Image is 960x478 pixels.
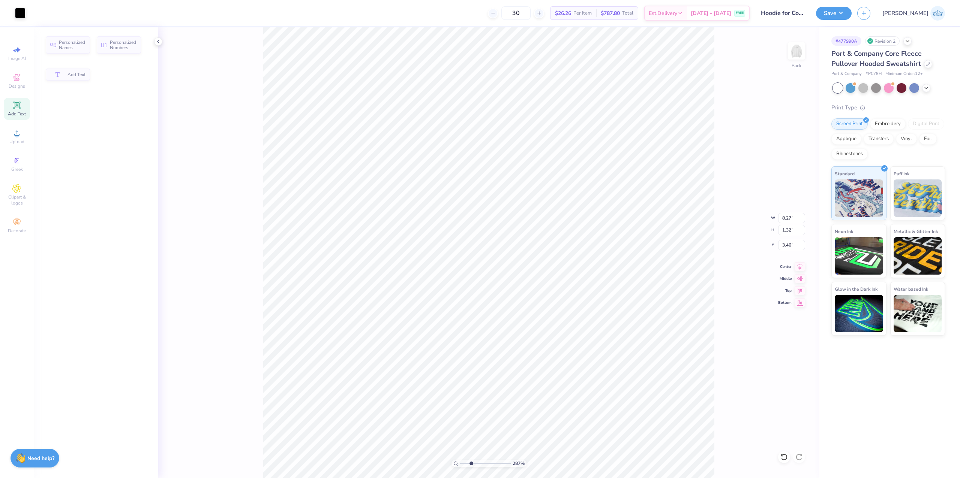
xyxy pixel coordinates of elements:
span: Top [778,288,792,293]
span: Add Text [8,111,26,117]
span: Total [622,9,633,17]
img: Josephine Amber Orros [930,6,945,21]
span: Upload [9,139,24,145]
div: Transfers [864,133,894,145]
img: Water based Ink [894,295,942,332]
img: Glow in the Dark Ink [835,295,883,332]
div: Foil [919,133,937,145]
span: Greek [11,166,23,172]
strong: Need help? [27,455,54,462]
div: Embroidery [870,118,906,130]
img: Back [789,43,804,58]
input: Untitled Design [755,6,810,21]
span: Personalized Numbers [110,40,136,50]
span: 287 % [513,460,525,467]
img: Standard [835,179,883,217]
span: Clipart & logos [4,194,30,206]
div: Print Type [831,103,945,112]
div: Applique [831,133,861,145]
div: # 477990A [831,36,861,46]
span: $787.80 [601,9,620,17]
span: [DATE] - [DATE] [691,9,731,17]
span: [PERSON_NAME] [882,9,928,18]
span: $26.26 [555,9,571,17]
span: Glow in the Dark Ink [835,285,877,293]
span: Center [778,264,792,269]
img: Puff Ink [894,179,942,217]
div: Vinyl [896,133,917,145]
img: Neon Ink [835,237,883,275]
div: Screen Print [831,118,868,130]
div: Revision 2 [865,36,900,46]
span: Port & Company [831,71,862,77]
span: Middle [778,276,792,281]
div: Back [792,62,801,69]
span: Port & Company Core Fleece Pullover Hooded Sweatshirt [831,49,922,68]
span: Puff Ink [894,170,909,178]
img: Metallic & Glitter Ink [894,237,942,275]
span: Neon Ink [835,227,853,235]
span: Water based Ink [894,285,928,293]
span: Decorate [8,228,26,234]
div: Rhinestones [831,148,868,160]
input: – – [501,6,531,20]
span: Bottom [778,300,792,305]
span: Designs [9,83,25,89]
span: Metallic & Glitter Ink [894,227,938,235]
span: Standard [835,170,855,178]
span: Minimum Order: 12 + [885,71,923,77]
span: Per Item [573,9,592,17]
div: Digital Print [908,118,944,130]
a: [PERSON_NAME] [882,6,945,21]
button: Save [816,7,852,20]
span: FREE [736,10,744,16]
span: Personalized Names [59,40,85,50]
span: Image AI [8,55,26,61]
span: Add Text [67,72,85,77]
span: # PC78H [865,71,882,77]
span: Est. Delivery [649,9,677,17]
